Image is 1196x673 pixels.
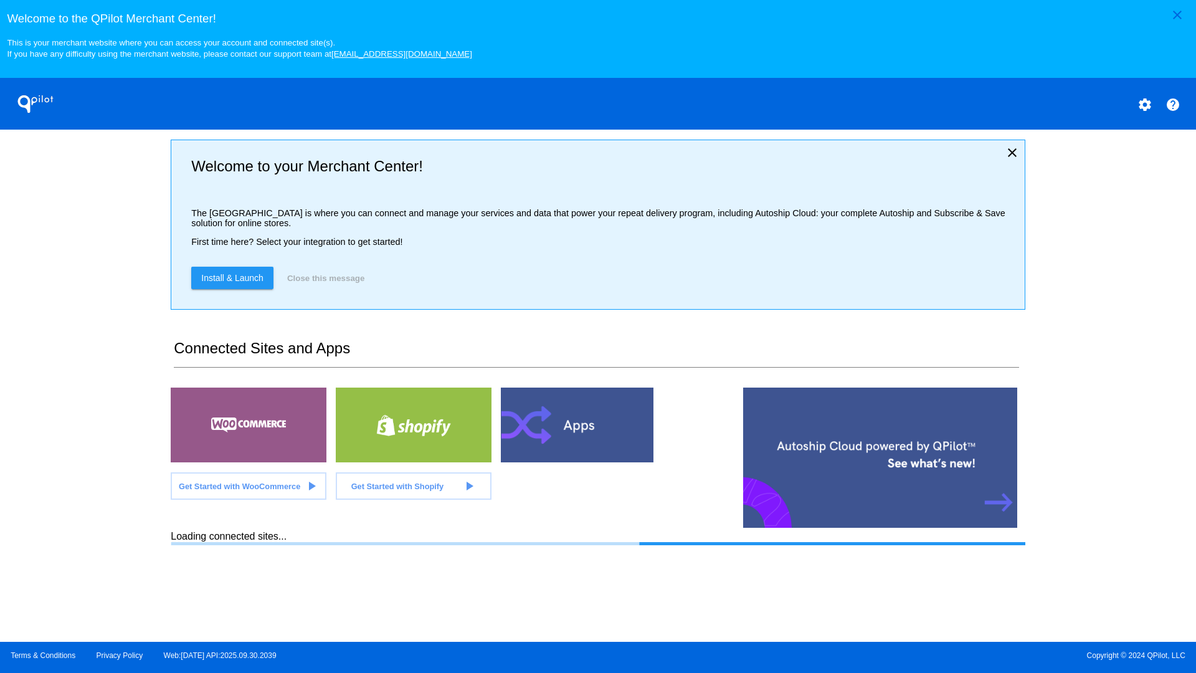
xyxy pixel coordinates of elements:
[171,472,326,500] a: Get Started with WooCommerce
[7,38,472,59] small: This is your merchant website where you can access your account and connected site(s). If you hav...
[304,479,319,494] mat-icon: play_arrow
[336,472,491,500] a: Get Started with Shopify
[174,340,1018,368] h2: Connected Sites and Apps
[191,158,1014,175] h2: Welcome to your Merchant Center!
[164,651,277,660] a: Web:[DATE] API:2025.09.30.2039
[462,479,477,494] mat-icon: play_arrow
[171,531,1025,545] div: Loading connected sites...
[191,267,273,289] a: Install & Launch
[1165,97,1180,112] mat-icon: help
[11,651,75,660] a: Terms & Conditions
[179,482,300,491] span: Get Started with WooCommerce
[97,651,143,660] a: Privacy Policy
[283,267,368,289] button: Close this message
[1137,97,1152,112] mat-icon: settings
[351,482,444,491] span: Get Started with Shopify
[331,49,472,59] a: [EMAIL_ADDRESS][DOMAIN_NAME]
[7,12,1189,26] h3: Welcome to the QPilot Merchant Center!
[609,651,1185,660] span: Copyright © 2024 QPilot, LLC
[191,208,1014,228] p: The [GEOGRAPHIC_DATA] is where you can connect and manage your services and data that power your ...
[1170,7,1185,22] mat-icon: close
[191,237,1014,247] p: First time here? Select your integration to get started!
[201,273,263,283] span: Install & Launch
[11,92,60,117] h1: QPilot
[1005,145,1020,160] mat-icon: close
